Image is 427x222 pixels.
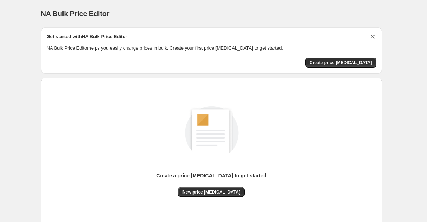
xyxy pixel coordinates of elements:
p: Create a price [MEDICAL_DATA] to get started [156,172,266,179]
h2: Get started with NA Bulk Price Editor [47,33,127,40]
span: NA Bulk Price Editor [41,10,110,18]
p: NA Bulk Price Editor helps you easily change prices in bulk. Create your first price [MEDICAL_DAT... [47,45,376,52]
span: Create price [MEDICAL_DATA] [310,60,372,65]
button: New price [MEDICAL_DATA] [178,187,245,197]
button: Create price change job [305,58,376,68]
span: New price [MEDICAL_DATA] [182,189,240,195]
button: Dismiss card [369,33,376,40]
